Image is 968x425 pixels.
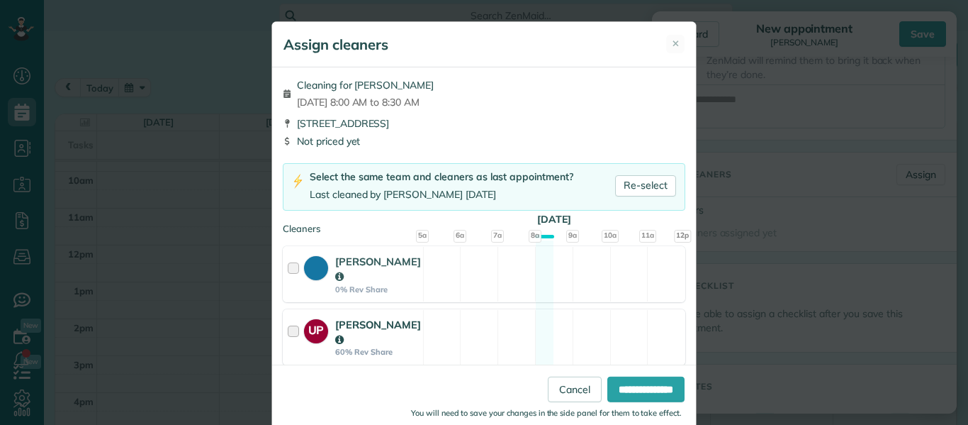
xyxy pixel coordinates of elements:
[283,134,685,148] div: Not priced yet
[335,347,421,357] strong: 60% Rev Share
[335,255,421,283] strong: [PERSON_NAME]
[292,174,304,189] img: lightning-bolt-icon-94e5364df696ac2de96d3a42b8a9ff6ba979493684c50e6bbbcda72601fa0d29.png
[411,408,682,418] small: You will need to save your changes in the side panel for them to take effect.
[335,285,421,294] strong: 0% Rev Share
[283,35,388,55] h5: Assign cleaners
[335,318,421,346] strong: [PERSON_NAME]
[548,377,602,402] a: Cancel
[283,116,685,131] div: [STREET_ADDRESS]
[297,78,434,92] span: Cleaning for [PERSON_NAME]
[283,222,685,226] div: Cleaners
[615,175,676,197] a: Re-select
[310,187,573,202] div: Last cleaned by [PERSON_NAME] [DATE]
[297,95,434,109] span: [DATE] 8:00 AM to 8:30 AM
[304,319,328,339] strong: UP
[310,170,573,184] div: Select the same team and cleaners as last appointment?
[672,37,680,50] span: ✕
